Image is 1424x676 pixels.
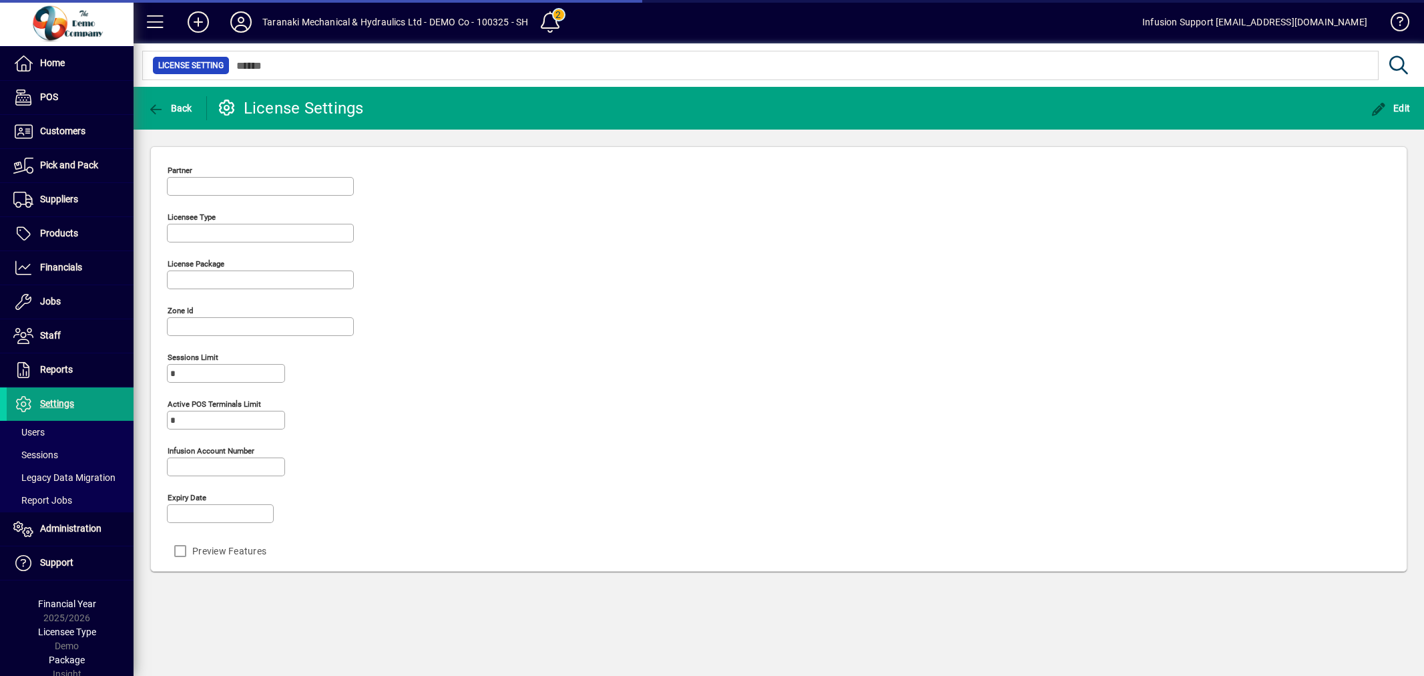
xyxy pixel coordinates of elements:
[168,306,194,315] mat-label: Zone Id
[40,398,74,409] span: Settings
[40,296,61,307] span: Jobs
[38,627,96,637] span: Licensee Type
[7,546,134,580] a: Support
[168,353,218,362] mat-label: Sessions Limit
[217,98,364,119] div: License Settings
[220,10,262,34] button: Profile
[7,217,134,250] a: Products
[40,262,82,273] span: Financials
[7,466,134,489] a: Legacy Data Migration
[1367,96,1414,120] button: Edit
[168,446,254,456] mat-label: Infusion account number
[134,96,207,120] app-page-header-button: Back
[40,92,58,102] span: POS
[1142,11,1367,33] div: Infusion Support [EMAIL_ADDRESS][DOMAIN_NAME]
[7,115,134,148] a: Customers
[40,364,73,375] span: Reports
[144,96,196,120] button: Back
[38,599,96,609] span: Financial Year
[13,495,72,506] span: Report Jobs
[40,160,98,170] span: Pick and Pack
[168,166,192,175] mat-label: Partner
[1381,3,1407,46] a: Knowledge Base
[40,194,78,204] span: Suppliers
[7,444,134,466] a: Sessions
[7,251,134,285] a: Financials
[13,450,58,460] span: Sessions
[168,212,216,222] mat-label: Licensee Type
[262,11,529,33] div: Taranaki Mechanical & Hydraulics Ltd - DEMO Co - 100325 - SH
[13,472,115,483] span: Legacy Data Migration
[7,149,134,182] a: Pick and Pack
[40,57,65,68] span: Home
[7,421,134,444] a: Users
[40,330,61,341] span: Staff
[7,353,134,387] a: Reports
[7,319,134,353] a: Staff
[40,126,85,136] span: Customers
[40,557,73,568] span: Support
[158,59,224,72] span: License Setting
[7,489,134,512] a: Report Jobs
[168,399,261,409] mat-label: Active POS Terminals Limit
[168,493,206,502] mat-label: Expiry date
[7,285,134,319] a: Jobs
[7,47,134,80] a: Home
[13,427,45,438] span: Users
[7,183,134,216] a: Suppliers
[148,103,192,114] span: Back
[40,228,78,238] span: Products
[40,523,101,534] span: Administration
[49,655,85,665] span: Package
[168,259,224,269] mat-label: License Package
[7,512,134,546] a: Administration
[177,10,220,34] button: Add
[7,81,134,114] a: POS
[1371,103,1411,114] span: Edit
